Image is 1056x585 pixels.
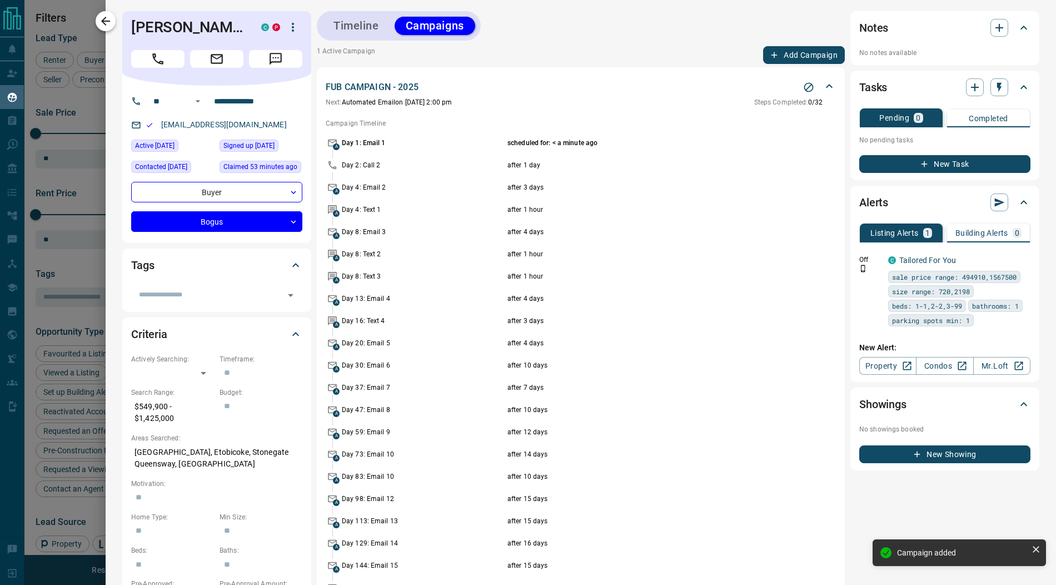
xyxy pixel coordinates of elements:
[342,227,505,237] p: Day 8: Email 3
[333,188,340,195] span: A
[892,300,962,311] span: beds: 1-1,2-2,3-99
[859,445,1030,463] button: New Showing
[220,354,302,364] p: Timeframe:
[131,546,214,556] p: Beds:
[507,427,779,437] p: after 12 days
[859,155,1030,173] button: New Task
[333,277,340,284] span: A
[754,98,808,106] span: Steps Completed:
[342,449,505,459] p: Day 73: Email 10
[859,265,867,272] svg: Push Notification Only
[333,433,340,439] span: A
[342,338,505,348] p: Day 20: Email 5
[333,366,340,373] span: A
[507,138,779,148] p: scheduled for: < a minute ago
[507,205,779,215] p: after 1 hour
[859,391,1030,418] div: Showings
[131,433,302,443] p: Areas Searched:
[223,161,297,172] span: Claimed 53 minutes ago
[131,140,214,155] div: Thu Sep 11 2025
[507,316,779,326] p: after 3 days
[342,360,505,370] p: Day 30: Email 6
[342,294,505,304] p: Day 13: Email 4
[333,455,340,462] span: A
[161,120,287,129] a: [EMAIL_ADDRESS][DOMAIN_NAME]
[220,546,302,556] p: Baths:
[859,194,888,211] h2: Alerts
[916,114,920,122] p: 0
[507,538,779,548] p: after 16 days
[1015,229,1019,237] p: 0
[916,357,973,375] a: Condos
[190,50,243,68] span: Email
[507,494,779,504] p: after 15 days
[899,256,956,265] a: Tailored For You
[223,140,275,151] span: Signed up [DATE]
[507,249,779,259] p: after 1 hour
[191,95,205,108] button: Open
[859,48,1030,58] p: No notes available
[326,78,836,110] div: FUB CAMPAIGN - 2025Stop CampaignNext:Automated Emailon [DATE] 2:00 pmSteps Completed:0/32
[333,255,340,261] span: A
[859,357,916,375] a: Property
[249,50,302,68] span: Message
[342,316,505,326] p: Day 16: Text 4
[131,325,167,343] h2: Criteria
[131,256,154,274] h2: Tags
[507,383,779,393] p: after 7 days
[859,14,1030,41] div: Notes
[333,544,340,551] span: A
[333,344,340,350] span: A
[333,522,340,528] span: A
[342,271,505,281] p: Day 8: Text 3
[507,561,779,571] p: after 15 days
[333,210,340,217] span: A
[342,138,505,148] p: Day 1: Email 1
[220,388,302,398] p: Budget:
[859,19,888,37] h2: Notes
[146,121,153,129] svg: Email Valid
[342,249,505,259] p: Day 8: Text 2
[763,46,845,64] button: Add Campaign
[507,160,779,170] p: after 1 day
[342,538,505,548] p: Day 129: Email 14
[326,97,452,107] p: Automated Email on [DATE] 2:00 pm
[131,211,302,232] div: Bogus
[892,271,1017,282] span: sale price range: 494910,1567500
[131,252,302,279] div: Tags
[131,18,245,36] h1: [PERSON_NAME]
[800,79,817,96] button: Stop Campaign
[333,321,340,328] span: A
[859,255,881,265] p: Off
[859,424,1030,434] p: No showings booked
[888,256,896,264] div: condos.ca
[131,182,302,202] div: Buyer
[859,342,1030,354] p: New Alert:
[507,338,779,348] p: after 4 days
[261,23,269,31] div: condos.ca
[973,357,1030,375] a: Mr.Loft
[972,300,1019,311] span: bathrooms: 1
[131,512,214,522] p: Home Type:
[220,140,302,155] div: Tue Jan 18 2022
[342,427,505,437] p: Day 59: Email 9
[859,395,906,413] h2: Showings
[342,383,505,393] p: Day 37: Email 7
[131,388,214,398] p: Search Range:
[135,161,187,172] span: Contacted [DATE]
[859,78,887,96] h2: Tasks
[131,443,302,473] p: [GEOGRAPHIC_DATA], Etobicoke, Stonegate Queensway, [GEOGRAPHIC_DATA]
[333,299,340,306] span: A
[342,516,505,526] p: Day 113: Email 13
[326,81,419,94] p: FUB CAMPAIGN - 2025
[135,140,175,151] span: Active [DATE]
[859,132,1030,148] p: No pending tasks
[326,118,836,128] p: Campaign Timeline
[333,477,340,484] span: A
[507,472,779,482] p: after 10 days
[507,516,779,526] p: after 15 days
[507,360,779,370] p: after 10 days
[333,388,340,395] span: A
[220,161,302,176] div: Tue Sep 16 2025
[870,229,919,237] p: Listing Alerts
